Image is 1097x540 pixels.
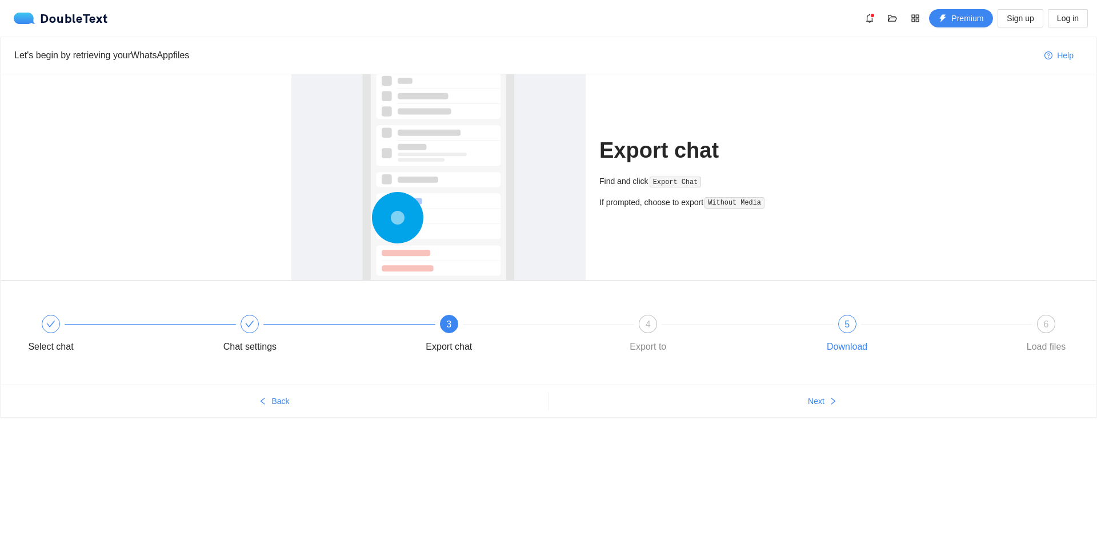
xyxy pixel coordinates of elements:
div: Download [827,338,867,356]
button: Nextright [548,392,1096,410]
span: Back [271,395,289,407]
span: bell [861,14,878,23]
span: Next [808,395,824,407]
div: DoubleText [14,13,108,24]
div: Find and click [599,175,806,188]
span: 3 [446,319,451,329]
code: Without Media [704,197,764,209]
div: 3Export chat [416,315,615,356]
div: Export chat [426,338,472,356]
span: 5 [844,319,850,329]
button: thunderboltPremium [929,9,993,27]
div: 4Export to [615,315,814,356]
h1: Export chat [599,137,806,164]
span: 6 [1044,319,1049,329]
img: logo [14,13,40,24]
div: If prompted, choose to export [599,196,806,209]
div: Let's begin by retrieving your WhatsApp files [14,48,1035,62]
span: Help [1057,49,1074,62]
div: Export to [630,338,666,356]
button: bell [860,9,879,27]
div: 5Download [814,315,1013,356]
button: leftBack [1,392,548,410]
div: 6Load files [1013,315,1079,356]
span: Premium [951,12,983,25]
button: appstore [906,9,924,27]
span: thunderbolt [939,14,947,23]
span: left [259,397,267,406]
span: check [245,319,254,329]
span: right [829,397,837,406]
span: check [46,319,55,329]
button: Sign up [998,9,1043,27]
div: Load files [1027,338,1066,356]
div: Chat settings [217,315,415,356]
span: Sign up [1007,12,1034,25]
div: Select chat [28,338,73,356]
button: Log in [1048,9,1088,27]
span: folder-open [884,14,901,23]
button: question-circleHelp [1035,46,1083,65]
span: question-circle [1044,51,1052,61]
button: folder-open [883,9,902,27]
span: Log in [1057,12,1079,25]
code: Export Chat [650,177,701,188]
span: 4 [646,319,651,329]
div: Select chat [18,315,217,356]
div: Chat settings [223,338,277,356]
a: logoDoubleText [14,13,108,24]
span: appstore [907,14,924,23]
